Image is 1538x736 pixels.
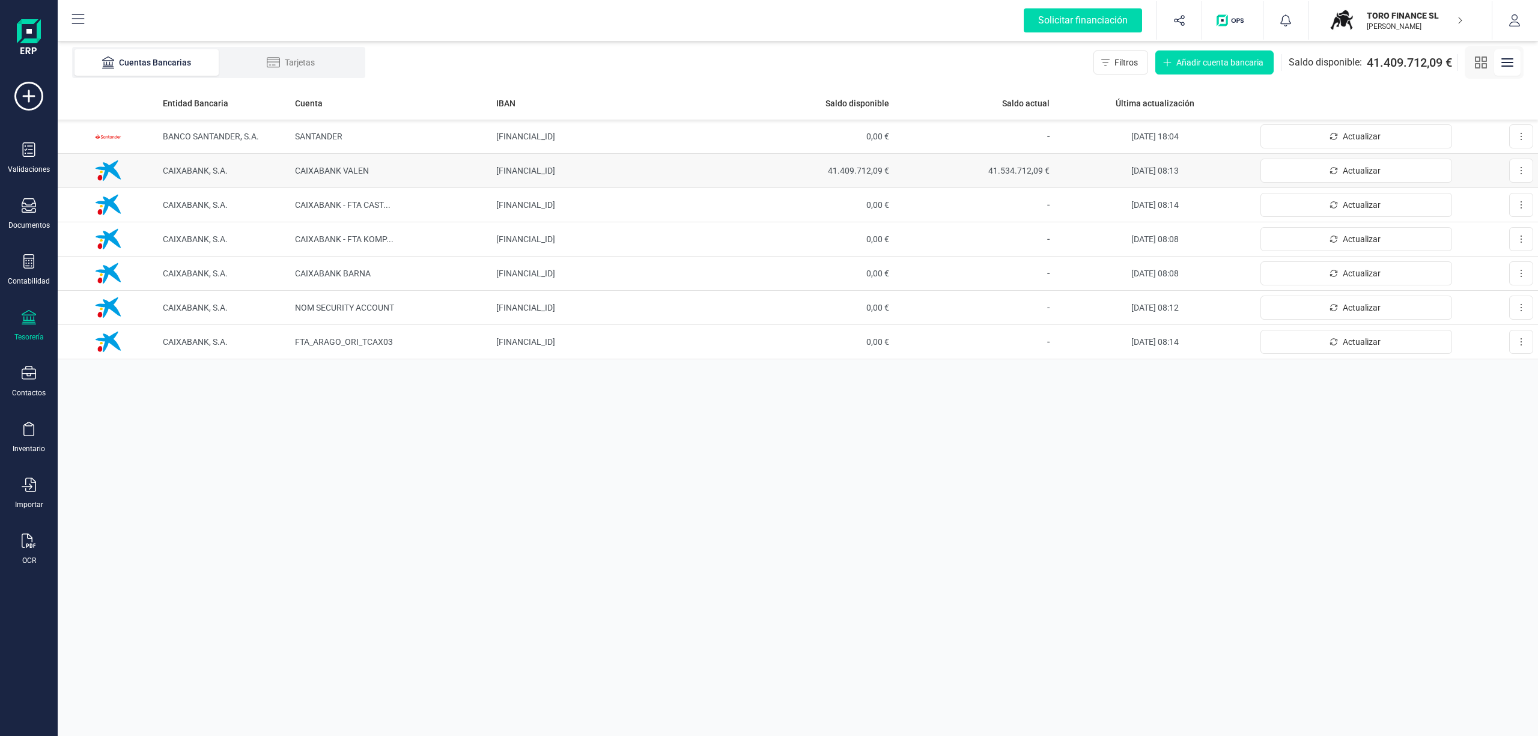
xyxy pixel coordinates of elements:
[491,291,733,325] td: [FINANCIAL_ID]
[899,165,1050,177] span: 41.534.712,09 €
[491,222,733,257] td: [FINANCIAL_ID]
[1209,1,1256,40] button: Logo de OPS
[1260,330,1452,354] button: Actualizar
[90,255,126,291] img: Imagen de CAIXABANK, S.A.
[295,269,371,278] span: CAIXABANK BARNA
[295,97,323,109] span: Cuenta
[295,166,369,175] span: CAIXABANK VALEN
[1116,97,1194,109] span: Última actualización
[738,233,889,245] span: 0,00 €
[1093,50,1148,75] button: Filtros
[738,130,889,142] span: 0,00 €
[1343,336,1381,348] span: Actualizar
[163,234,228,244] span: CAIXABANK, S.A.
[163,303,228,312] span: CAIXABANK, S.A.
[295,303,394,312] span: NOM SECURITY ACCOUNT
[825,97,889,109] span: Saldo disponible
[163,200,228,210] span: CAIXABANK, S.A.
[15,500,43,509] div: Importar
[1328,7,1355,34] img: TO
[17,19,41,58] img: Logo Finanedi
[1343,165,1381,177] span: Actualizar
[1343,233,1381,245] span: Actualizar
[1176,56,1263,68] span: Añadir cuenta bancaria
[243,56,339,68] div: Tarjetas
[295,337,393,347] span: FTA_ARAGO_ORI_TCAX03
[12,388,46,398] div: Contactos
[163,97,228,109] span: Entidad Bancaria
[738,267,889,279] span: 0,00 €
[1131,269,1179,278] span: [DATE] 08:08
[1131,337,1179,347] span: [DATE] 08:14
[163,166,228,175] span: CAIXABANK, S.A.
[491,325,733,359] td: [FINANCIAL_ID]
[1131,166,1179,175] span: [DATE] 08:13
[90,118,126,154] img: Imagen de BANCO SANTANDER, S.A.
[90,187,126,223] img: Imagen de CAIXABANK, S.A.
[90,221,126,257] img: Imagen de CAIXABANK, S.A.
[1009,1,1157,40] button: Solicitar financiación
[1260,124,1452,148] button: Actualizar
[99,56,195,68] div: Cuentas Bancarias
[738,165,889,177] span: 41.409.712,09 €
[14,332,44,342] div: Tesorería
[295,132,342,141] span: SANTANDER
[295,234,394,244] span: CAIXABANK - FTA KOMP ...
[1260,261,1452,285] button: Actualizar
[738,302,889,314] span: 0,00 €
[1217,14,1248,26] img: Logo de OPS
[738,199,889,211] span: 0,00 €
[1343,130,1381,142] span: Actualizar
[1367,10,1463,22] p: TORO FINANCE SL
[1260,296,1452,320] button: Actualizar
[1260,227,1452,251] button: Actualizar
[1343,199,1381,211] span: Actualizar
[899,129,1050,144] p: -
[738,336,889,348] span: 0,00 €
[90,153,126,189] img: Imagen de CAIXABANK, S.A.
[899,300,1050,315] p: -
[1024,8,1142,32] div: Solicitar financiación
[1114,56,1138,68] span: Filtros
[8,165,50,174] div: Validaciones
[1367,22,1463,31] p: [PERSON_NAME]
[1131,234,1179,244] span: [DATE] 08:08
[1367,54,1452,71] span: 41.409.712,09 €
[491,188,733,222] td: [FINANCIAL_ID]
[163,269,228,278] span: CAIXABANK, S.A.
[496,97,515,109] span: IBAN
[899,232,1050,246] p: -
[8,220,50,230] div: Documentos
[1131,200,1179,210] span: [DATE] 08:14
[899,266,1050,281] p: -
[1324,1,1477,40] button: TOTORO FINANCE SL[PERSON_NAME]
[295,200,391,210] span: CAIXABANK - FTA CAST ...
[1260,193,1452,217] button: Actualizar
[163,132,259,141] span: BANCO SANTANDER, S.A.
[8,276,50,286] div: Contabilidad
[1289,55,1362,70] span: Saldo disponible:
[90,324,126,360] img: Imagen de CAIXABANK, S.A.
[1260,159,1452,183] button: Actualizar
[163,337,228,347] span: CAIXABANK, S.A.
[491,120,733,154] td: [FINANCIAL_ID]
[1343,267,1381,279] span: Actualizar
[1002,97,1050,109] span: Saldo actual
[90,290,126,326] img: Imagen de CAIXABANK, S.A.
[1131,132,1179,141] span: [DATE] 18:04
[13,444,45,454] div: Inventario
[1343,302,1381,314] span: Actualizar
[899,335,1050,349] p: -
[22,556,36,565] div: OCR
[1131,303,1179,312] span: [DATE] 08:12
[491,257,733,291] td: [FINANCIAL_ID]
[899,198,1050,212] p: -
[491,154,733,188] td: [FINANCIAL_ID]
[1155,50,1274,75] button: Añadir cuenta bancaria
